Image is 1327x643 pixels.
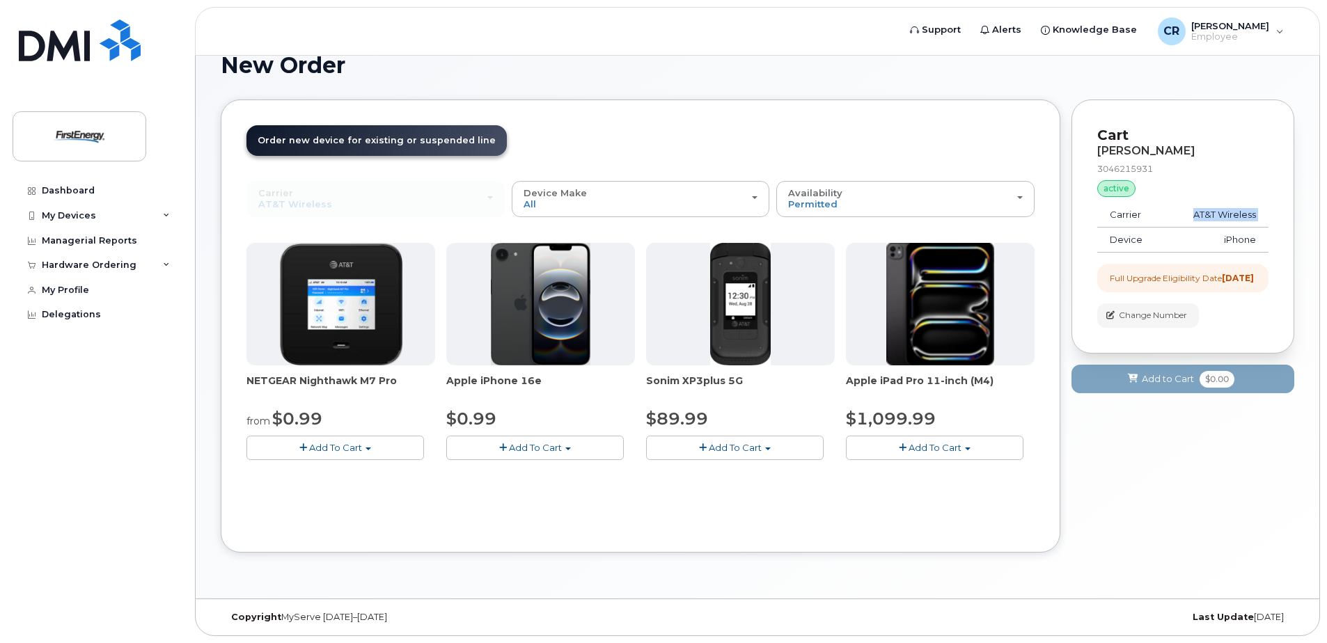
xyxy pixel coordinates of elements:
[231,612,281,622] strong: Copyright
[971,16,1031,44] a: Alerts
[1148,17,1294,45] div: Collins, Randy W
[1222,273,1254,283] strong: [DATE]
[446,374,635,402] div: Apple iPhone 16e
[1193,612,1254,622] strong: Last Update
[1071,365,1294,393] button: Add to Cart $0.00
[246,374,435,402] div: NETGEAR Nighthawk M7 Pro
[992,23,1021,37] span: Alerts
[1266,582,1317,633] iframe: Messenger Launcher
[646,436,824,460] button: Add To Cart
[1110,272,1254,284] div: Full Upgrade Eligibility Date
[1053,23,1137,37] span: Knowledge Base
[846,408,936,429] span: $1,099.99
[512,181,770,217] button: Device Make All
[1097,145,1269,157] div: [PERSON_NAME]
[1200,371,1234,388] span: $0.00
[709,442,762,453] span: Add To Cart
[280,243,402,365] img: Nighthawk.png
[524,198,536,209] span: All
[1191,20,1269,31] span: [PERSON_NAME]
[524,187,587,198] span: Device Make
[710,243,770,365] img: xp3plus_5g.png
[491,243,591,365] img: iphone16e.png
[900,16,971,44] a: Support
[1097,180,1136,197] div: active
[446,408,496,429] span: $0.99
[1097,203,1165,228] td: Carrier
[788,187,842,198] span: Availability
[258,135,496,145] span: Order new device for existing or suspended line
[1097,125,1269,145] p: Cart
[246,415,270,427] small: from
[1097,303,1199,328] button: Change Number
[846,436,1023,460] button: Add To Cart
[446,436,624,460] button: Add To Cart
[1142,372,1194,386] span: Add to Cart
[246,436,424,460] button: Add To Cart
[1165,203,1269,228] td: AT&T Wireless
[909,442,961,453] span: Add To Cart
[1119,309,1187,321] span: Change Number
[221,53,1294,77] h1: New Order
[1097,163,1269,175] div: 3046215931
[788,198,838,209] span: Permitted
[309,442,362,453] span: Add To Cart
[646,374,835,402] div: Sonim XP3plus 5G
[272,408,322,429] span: $0.99
[1191,31,1269,42] span: Employee
[1031,16,1147,44] a: Knowledge Base
[776,181,1035,217] button: Availability Permitted
[221,612,579,623] div: MyServe [DATE]–[DATE]
[509,442,562,453] span: Add To Cart
[1165,228,1269,253] td: iPhone
[936,612,1294,623] div: [DATE]
[1097,228,1165,253] td: Device
[846,374,1035,402] div: Apple iPad Pro 11-inch (M4)
[646,408,708,429] span: $89.99
[1163,23,1179,40] span: CR
[886,243,994,365] img: ipad_pro_11_m4.png
[922,23,961,37] span: Support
